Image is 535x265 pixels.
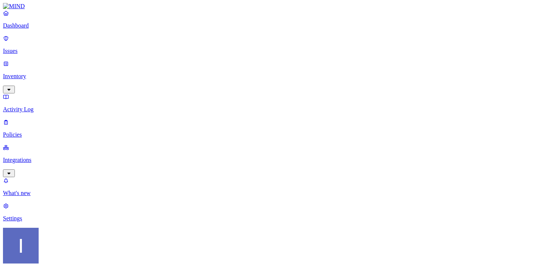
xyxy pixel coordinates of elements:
p: Policies [3,131,532,138]
img: MIND [3,3,25,10]
a: What's new [3,177,532,197]
a: MIND [3,3,532,10]
a: Integrations [3,144,532,176]
p: What's new [3,190,532,197]
a: Activity Log [3,93,532,113]
img: Itai Schwartz [3,228,39,264]
p: Dashboard [3,22,532,29]
a: Inventory [3,60,532,92]
a: Policies [3,119,532,138]
a: Issues [3,35,532,54]
p: Activity Log [3,106,532,113]
p: Integrations [3,157,532,163]
a: Settings [3,202,532,222]
p: Settings [3,215,532,222]
p: Issues [3,48,532,54]
a: Dashboard [3,10,532,29]
p: Inventory [3,73,532,80]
